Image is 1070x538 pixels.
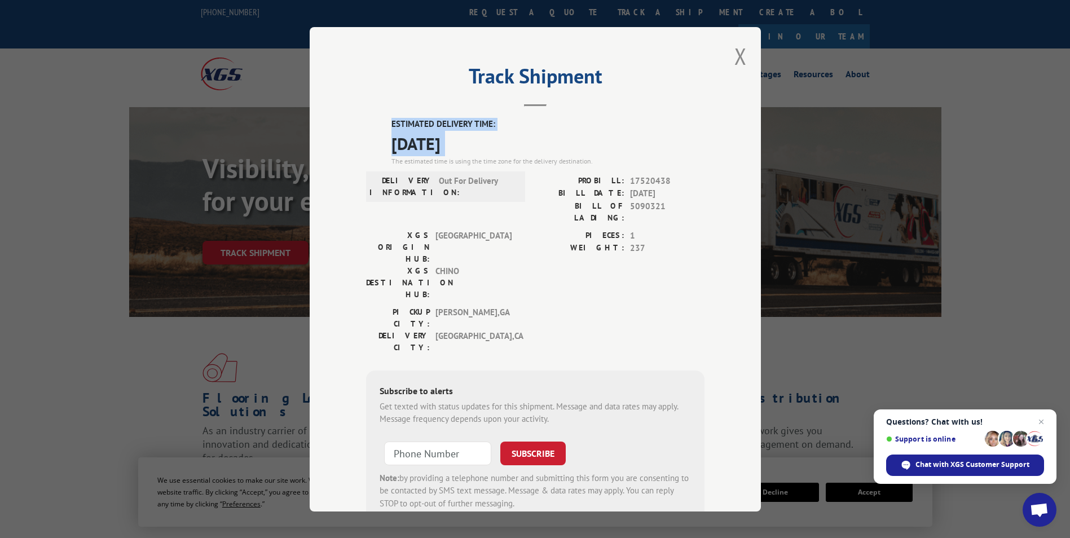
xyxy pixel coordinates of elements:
[366,229,430,264] label: XGS ORIGIN HUB:
[535,229,624,242] label: PIECES:
[369,174,433,198] label: DELIVERY INFORMATION:
[1023,493,1056,527] a: Open chat
[391,118,704,131] label: ESTIMATED DELIVERY TIME:
[630,187,704,200] span: [DATE]
[630,200,704,223] span: 5090321
[366,329,430,353] label: DELIVERY CITY:
[886,435,981,443] span: Support is online
[630,229,704,242] span: 1
[915,460,1029,470] span: Chat with XGS Customer Support
[535,200,624,223] label: BILL OF LADING:
[886,417,1044,426] span: Questions? Chat with us!
[535,242,624,255] label: WEIGHT:
[391,130,704,156] span: [DATE]
[380,383,691,400] div: Subscribe to alerts
[734,41,747,71] button: Close modal
[886,455,1044,476] span: Chat with XGS Customer Support
[439,174,515,198] span: Out For Delivery
[630,242,704,255] span: 237
[391,156,704,166] div: The estimated time is using the time zone for the delivery destination.
[366,68,704,90] h2: Track Shipment
[500,441,566,465] button: SUBSCRIBE
[380,472,399,483] strong: Note:
[380,471,691,510] div: by providing a telephone number and submitting this form you are consenting to be contacted by SM...
[435,264,512,300] span: CHINO
[630,174,704,187] span: 17520438
[435,229,512,264] span: [GEOGRAPHIC_DATA]
[366,264,430,300] label: XGS DESTINATION HUB:
[384,441,491,465] input: Phone Number
[435,306,512,329] span: [PERSON_NAME] , GA
[535,174,624,187] label: PROBILL:
[366,306,430,329] label: PICKUP CITY:
[535,187,624,200] label: BILL DATE:
[435,329,512,353] span: [GEOGRAPHIC_DATA] , CA
[380,400,691,425] div: Get texted with status updates for this shipment. Message and data rates may apply. Message frequ...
